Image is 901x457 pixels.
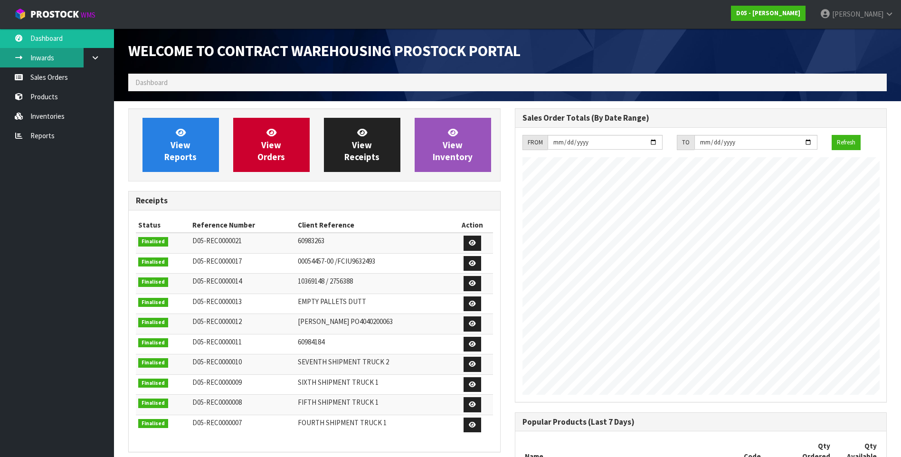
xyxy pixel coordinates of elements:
[136,218,190,233] th: Status
[138,257,168,267] span: Finalised
[192,257,242,266] span: D05-REC0000017
[298,276,353,286] span: 10369148 / 2756388
[138,318,168,327] span: Finalised
[257,127,285,162] span: View Orders
[164,127,197,162] span: View Reports
[138,379,168,388] span: Finalised
[832,135,861,150] button: Refresh
[522,114,880,123] h3: Sales Order Totals (By Date Range)
[192,357,242,366] span: D05-REC0000010
[192,418,242,427] span: D05-REC0000007
[192,317,242,326] span: D05-REC0000012
[81,10,95,19] small: WMS
[452,218,493,233] th: Action
[138,358,168,368] span: Finalised
[138,419,168,428] span: Finalised
[298,398,379,407] span: FIFTH SHIPMENT TRUCK 1
[677,135,694,150] div: TO
[192,297,242,306] span: D05-REC0000013
[298,337,324,346] span: 60984184
[298,418,387,427] span: FOURTH SHIPMENT TRUCK 1
[522,135,548,150] div: FROM
[344,127,379,162] span: View Receipts
[30,8,79,20] span: ProStock
[138,237,168,247] span: Finalised
[192,378,242,387] span: D05-REC0000009
[736,9,800,17] strong: D05 - [PERSON_NAME]
[138,277,168,287] span: Finalised
[832,10,883,19] span: [PERSON_NAME]
[128,41,521,60] span: Welcome to Contract Warehousing ProStock Portal
[192,398,242,407] span: D05-REC0000008
[298,257,375,266] span: 00054457-00 /FCIU9632493
[192,236,242,245] span: D05-REC0000021
[433,127,473,162] span: View Inventory
[136,196,493,205] h3: Receipts
[14,8,26,20] img: cube-alt.png
[415,118,491,172] a: ViewInventory
[138,399,168,408] span: Finalised
[522,418,880,427] h3: Popular Products (Last 7 Days)
[192,337,242,346] span: D05-REC0000011
[298,378,379,387] span: SIXTH SHIPMENT TRUCK 1
[295,218,452,233] th: Client Reference
[298,357,389,366] span: SEVENTH SHIPMENT TRUCK 2
[138,298,168,307] span: Finalised
[324,118,400,172] a: ViewReceipts
[192,276,242,286] span: D05-REC0000014
[135,78,168,87] span: Dashboard
[138,338,168,348] span: Finalised
[233,118,310,172] a: ViewOrders
[142,118,219,172] a: ViewReports
[298,236,324,245] span: 60983263
[298,297,366,306] span: EMPTY PALLETS DUTT
[190,218,296,233] th: Reference Number
[298,317,393,326] span: [PERSON_NAME] PO4040200063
